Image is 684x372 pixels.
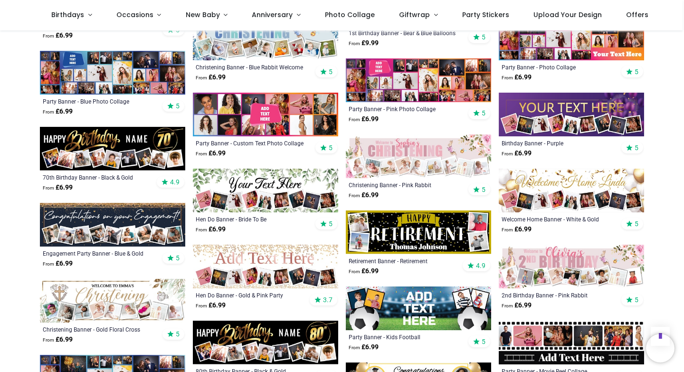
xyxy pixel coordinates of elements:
[346,134,491,178] img: Personalised Christening Banner - Pink Rabbit - Custom Name & 9 Photo Upload
[40,279,185,323] img: Personalised Christening Banner - Gold Floral Cross - Custom Name & 9 Photo Upload
[349,38,379,48] strong: £ 9.99
[499,17,644,60] img: Personalised Party Banner - Photo Collage - 23 Photo Upload
[502,139,613,147] a: Birthday Banner - Purple
[349,41,360,46] span: From
[193,321,338,364] img: Personalised Happy 80th Birthday Banner - Black & Gold - Custom Name & 9 Photo Upload
[533,10,602,19] span: Upload Your Design
[196,63,307,71] div: Christening Banner - Blue Rabbit Welcome
[196,225,226,234] strong: £ 6.99
[349,333,460,341] a: Party Banner - Kids Football
[349,117,360,122] span: From
[196,73,226,82] strong: £ 6.99
[635,296,638,304] span: 5
[252,10,293,19] span: Anniversary
[43,261,54,267] span: From
[43,183,73,192] strong: £ 6.99
[196,227,207,232] span: From
[43,259,73,268] strong: £ 6.99
[323,296,332,304] span: 3.7
[502,225,532,234] strong: £ 6.99
[329,143,332,152] span: 5
[482,185,485,194] span: 5
[349,105,460,113] a: Party Banner - Pink Photo Collage
[349,191,379,200] strong: £ 6.99
[43,97,154,105] a: Party Banner - Blue Photo Collage
[43,31,73,40] strong: £ 6.99
[196,75,207,80] span: From
[196,215,307,223] a: Hen Do Banner - Bride To Be
[43,33,54,38] span: From
[502,215,613,223] div: Welcome Home Banner - White & Gold Balloons
[499,321,644,364] img: Personalised Party Banner - Movie Reel Collage - 6 Photo Upload
[635,143,638,152] span: 5
[193,17,338,60] img: Personalised Christening Banner - Blue Rabbit Welcome - Custom Name & 9 Photo Upload
[43,325,154,333] a: Christening Banner - Gold Floral Cross
[346,58,491,102] img: Personalised Party Banner - Pink Photo Collage - Custom Text & 25 Photo Upload
[502,63,613,71] div: Party Banner - Photo Collage
[349,29,460,37] a: 1st Birthday Banner - Bear & Blue Balloons
[196,301,226,310] strong: £ 6.99
[502,291,613,299] a: 2nd Birthday Banner - Pink Rabbit
[346,286,491,330] img: Personalised Party Banner - Kids Football - Custom Text & 4 Photo Upload
[196,151,207,156] span: From
[170,178,180,186] span: 4.9
[626,10,648,19] span: Offers
[40,203,185,247] img: Personalised Engagement Party Banner - Blue & Gold Congratulations - 9 Photo Upload
[499,169,644,212] img: Personalised Welcome Home Banner - White & Gold Balloons - Custom Name & 9 Photo Upload
[349,181,460,189] a: Christening Banner - Pink Rabbit
[349,345,360,350] span: From
[502,301,532,310] strong: £ 6.99
[43,107,73,116] strong: £ 6.99
[43,109,54,114] span: From
[502,227,513,232] span: From
[43,337,54,343] span: From
[51,10,84,19] span: Birthdays
[196,291,307,299] a: Hen Do Banner - Gold & Pink Party Occasion
[329,67,332,76] span: 5
[349,343,379,352] strong: £ 6.99
[43,185,54,191] span: From
[635,219,638,228] span: 5
[349,269,360,274] span: From
[646,334,674,362] iframe: Brevo live chat
[502,75,513,80] span: From
[349,257,460,265] a: Retirement Banner - Retirement
[349,193,360,198] span: From
[635,67,638,76] span: 5
[482,109,485,117] span: 5
[476,261,485,270] span: 4.9
[502,303,513,308] span: From
[176,102,180,110] span: 5
[329,219,332,228] span: 5
[349,267,379,276] strong: £ 6.99
[40,51,185,95] img: Personalised Party Banner - Blue Photo Collage - Custom Text & 25 Photo upload
[502,151,513,156] span: From
[462,10,509,19] span: Party Stickers
[399,10,430,19] span: Giftwrap
[346,210,491,254] img: Personalised Happy Retirement Banner - Retirement - Custom Name & 4 Photo Upload
[43,335,73,344] strong: £ 6.99
[325,10,375,19] span: Photo Collage
[482,337,485,346] span: 5
[43,173,154,181] a: 70th Birthday Banner - Black & Gold
[196,139,307,147] a: Party Banner - Custom Text Photo Collage
[499,245,644,288] img: Personalised Happy 2nd Birthday Banner - Pink Rabbit - Custom Name & 9 Photo Upload
[116,10,153,19] span: Occasions
[482,33,485,41] span: 5
[196,303,207,308] span: From
[193,245,338,288] img: Personalised Hen Do Banner - Gold & Pink Party Occasion - 9 Photo Upload
[43,249,154,257] a: Engagement Party Banner - Blue & Gold Congratulations
[349,114,379,124] strong: £ 6.99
